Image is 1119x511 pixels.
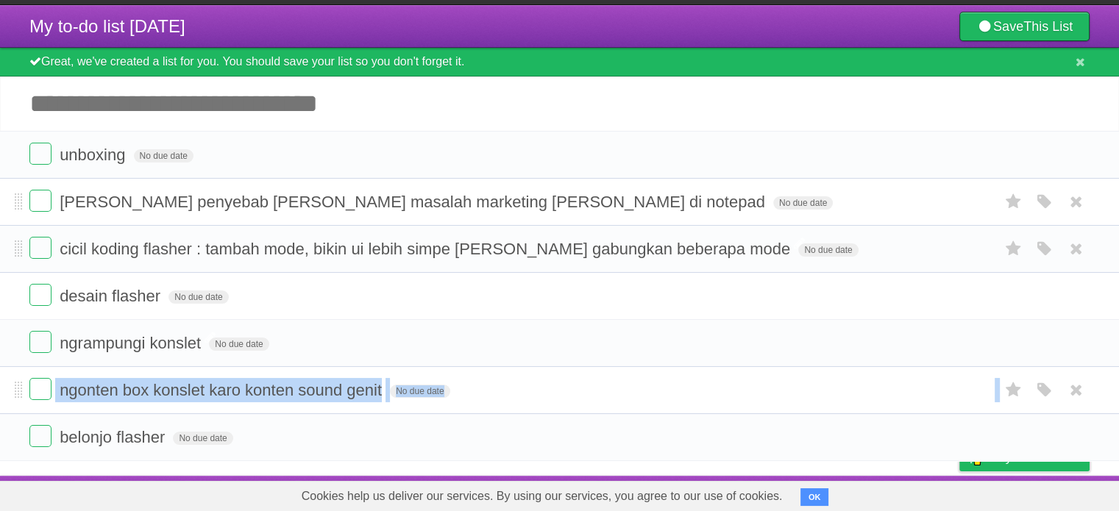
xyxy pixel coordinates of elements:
[990,445,1082,471] span: Buy me a coffee
[798,243,858,257] span: No due date
[800,488,829,506] button: OK
[60,146,129,164] span: unboxing
[29,237,51,259] label: Done
[940,479,978,507] a: Privacy
[168,290,228,304] span: No due date
[29,190,51,212] label: Done
[812,479,872,507] a: Developers
[1000,237,1028,261] label: Star task
[29,378,51,400] label: Done
[134,149,193,162] span: No due date
[390,385,450,398] span: No due date
[764,479,795,507] a: About
[29,143,51,165] label: Done
[60,428,168,446] span: belonjo flasher
[29,425,51,447] label: Done
[60,381,386,399] span: ngonten box konslet karo konten sound genit
[29,284,51,306] label: Done
[173,432,232,445] span: No due date
[1023,19,1073,34] b: This List
[29,16,185,36] span: My to-do list [DATE]
[773,196,833,210] span: No due date
[60,287,164,305] span: desain flasher
[997,479,1090,507] a: Suggest a feature
[1000,378,1028,402] label: Star task
[60,193,769,211] span: [PERSON_NAME] penyebab [PERSON_NAME] masalah marketing [PERSON_NAME] di notepad
[287,482,797,511] span: Cookies help us deliver our services. By using our services, you agree to our use of cookies.
[29,331,51,353] label: Done
[1000,190,1028,214] label: Star task
[890,479,923,507] a: Terms
[209,337,269,351] span: No due date
[959,12,1090,41] a: SaveThis List
[60,334,205,352] span: ngrampungi konslet
[60,240,794,258] span: cicil koding flasher : tambah mode, bikin ui lebih simpe [PERSON_NAME] gabungkan beberapa mode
